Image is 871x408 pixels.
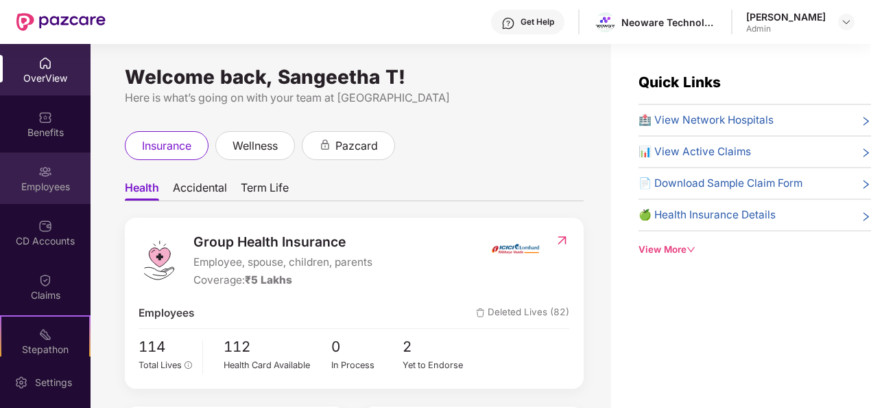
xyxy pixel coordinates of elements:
div: Here is what’s going on with your team at [GEOGRAPHIC_DATA] [125,89,584,106]
div: View More [639,242,871,257]
img: Neoware%20new%20logo-compressed-1.png [595,16,615,30]
span: Term Life [241,181,289,201]
span: 2 [403,336,475,359]
div: In Process [331,359,403,372]
span: 0 [331,336,403,359]
div: [PERSON_NAME] [746,10,826,23]
div: Yet to Endorse [403,359,475,372]
span: right [861,209,871,223]
span: 📊 View Active Claims [639,144,751,160]
img: svg+xml;base64,PHN2ZyBpZD0iQ0RfQWNjb3VudHMiIGRhdGEtbmFtZT0iQ0QgQWNjb3VudHMiIHhtbG5zPSJodHRwOi8vd3... [38,219,52,233]
div: Coverage: [193,272,372,288]
span: pazcard [335,137,378,155]
img: logo [139,240,180,281]
img: deleteIcon [476,308,485,317]
img: svg+xml;base64,PHN2ZyBpZD0iU2V0dGluZy0yMHgyMCIgeG1sbnM9Imh0dHA6Ly93d3cudzMub3JnLzIwMDAvc3ZnIiB3aW... [14,376,28,389]
span: right [861,115,871,128]
div: animation [319,139,331,151]
span: right [861,178,871,192]
img: RedirectIcon [555,234,569,247]
span: Health [125,181,159,201]
img: svg+xml;base64,PHN2ZyBpZD0iSGVscC0zMngzMiIgeG1sbnM9Imh0dHA6Ly93d3cudzMub3JnLzIwMDAvc3ZnIiB3aWR0aD... [501,16,515,30]
span: 🍏 Health Insurance Details [639,207,776,223]
span: right [861,146,871,160]
img: svg+xml;base64,PHN2ZyB4bWxucz0iaHR0cDovL3d3dy53My5vcmcvMjAwMC9zdmciIHdpZHRoPSIyMSIgaGVpZ2h0PSIyMC... [38,328,52,341]
span: Total Lives [139,360,182,370]
div: Get Help [521,16,554,27]
span: info-circle [184,361,192,369]
span: insurance [142,137,191,155]
div: Settings [31,376,76,389]
span: 112 [224,336,331,359]
div: Welcome back, Sangeetha T! [125,71,584,82]
img: insurerIcon [490,231,541,266]
img: svg+xml;base64,PHN2ZyBpZD0iSG9tZSIgeG1sbnM9Imh0dHA6Ly93d3cudzMub3JnLzIwMDAvc3ZnIiB3aWR0aD0iMjAiIG... [38,56,52,70]
span: Employees [139,305,194,321]
span: 114 [139,336,193,359]
img: svg+xml;base64,PHN2ZyBpZD0iQ2xhaW0iIHhtbG5zPSJodHRwOi8vd3d3LnczLm9yZy8yMDAwL3N2ZyIgd2lkdGg9IjIwIi... [38,273,52,287]
img: svg+xml;base64,PHN2ZyBpZD0iQmVuZWZpdHMiIHhtbG5zPSJodHRwOi8vd3d3LnczLm9yZy8yMDAwL3N2ZyIgd2lkdGg9Ij... [38,111,52,124]
div: Stepathon [1,343,89,356]
div: Neoware Technology [621,16,717,29]
img: svg+xml;base64,PHN2ZyBpZD0iRHJvcGRvd24tMzJ4MzIiIHhtbG5zPSJodHRwOi8vd3d3LnczLm9yZy8yMDAwL3N2ZyIgd2... [841,16,852,27]
img: New Pazcare Logo [16,13,106,31]
span: Accidental [173,181,227,201]
span: Group Health Insurance [193,231,372,252]
span: Employee, spouse, children, parents [193,254,372,271]
div: Admin [746,23,826,34]
span: 🏥 View Network Hospitals [639,112,774,128]
span: Quick Links [639,73,721,91]
span: down [687,245,695,254]
div: Health Card Available [224,359,331,372]
img: svg+xml;base64,PHN2ZyBpZD0iRW1wbG95ZWVzIiB4bWxucz0iaHR0cDovL3d3dy53My5vcmcvMjAwMC9zdmciIHdpZHRoPS... [38,165,52,179]
span: Deleted Lives (82) [476,305,569,321]
span: wellness [232,137,278,155]
span: 📄 Download Sample Claim Form [639,175,802,192]
span: ₹5 Lakhs [245,273,292,286]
